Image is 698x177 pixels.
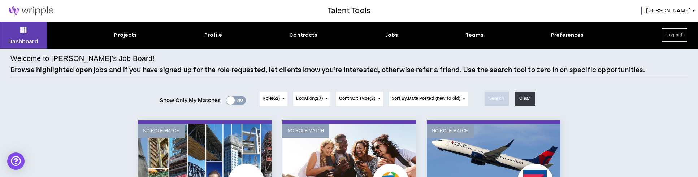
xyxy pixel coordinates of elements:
span: 27 [316,96,321,102]
span: Location ( ) [296,96,322,102]
span: 3 [371,96,374,102]
p: No Role Match [288,128,324,134]
span: [PERSON_NAME] [646,7,691,15]
div: Preferences [551,31,584,39]
button: Location(27) [293,92,330,106]
h4: Welcome to [PERSON_NAME]’s Job Board! [10,53,155,64]
div: Contracts [289,31,317,39]
button: Sort By:Date Posted (new to old) [389,92,468,106]
div: Profile [204,31,222,39]
div: Open Intercom Messenger [7,152,25,170]
span: Show Only My Matches [160,95,221,106]
h3: Talent Tools [328,5,370,16]
p: No Role Match [432,128,469,134]
button: Clear [515,92,536,106]
span: 62 [273,96,278,102]
button: Contract Type(3) [336,92,383,106]
div: Projects [114,31,137,39]
span: Role ( ) [263,96,280,102]
span: Contract Type ( ) [339,96,376,102]
div: Teams [465,31,484,39]
p: Browse highlighted open jobs and if you have signed up for the role requested, let clients know y... [10,66,645,75]
button: Search [485,92,509,106]
span: Sort By: Date Posted (new to old) [392,96,461,102]
button: Role(62) [260,92,287,106]
p: No Role Match [143,128,180,134]
button: Log out [662,28,687,42]
p: Dashboard [8,38,38,45]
